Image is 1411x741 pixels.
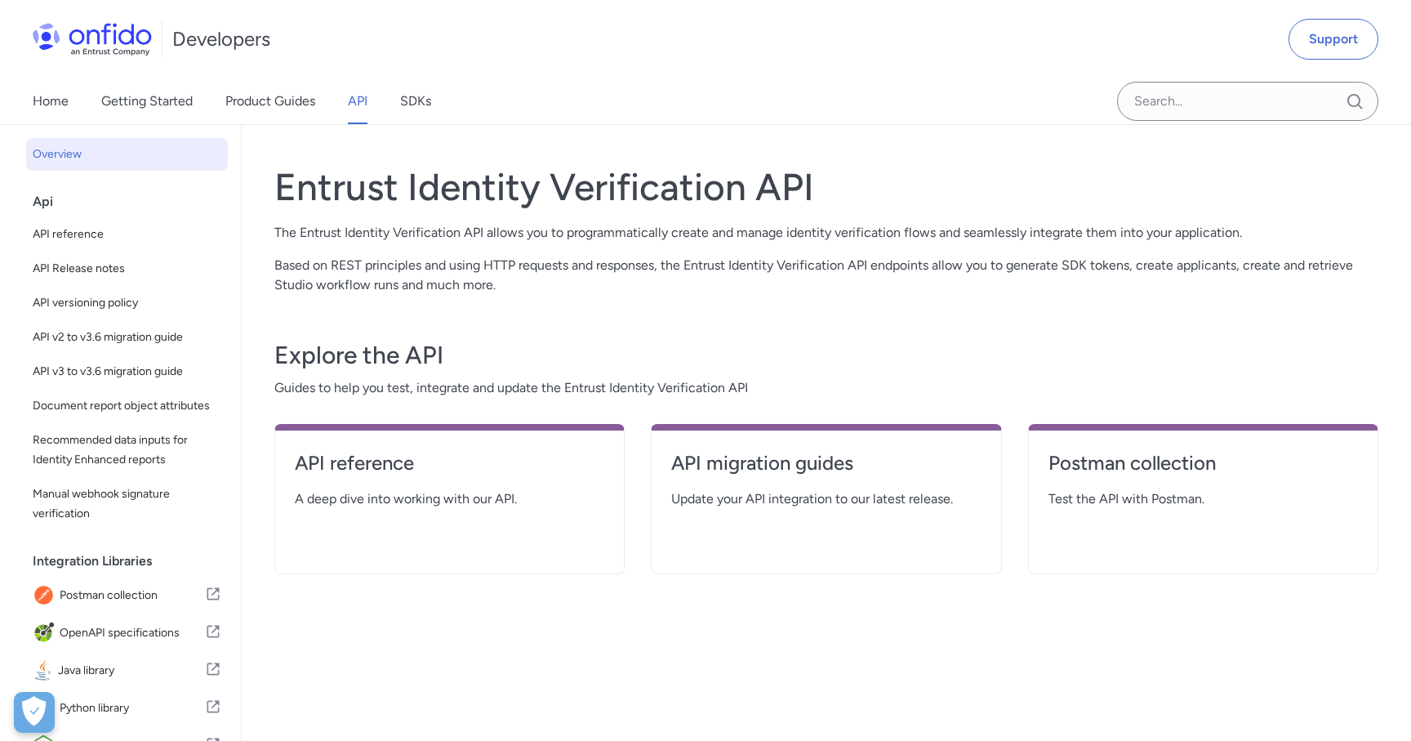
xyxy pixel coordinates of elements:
span: API versioning policy [33,293,221,313]
a: Product Guides [225,78,315,124]
button: Open Preferences [14,692,55,733]
span: API Release notes [33,259,221,279]
span: OpenAPI specifications [60,622,205,645]
p: Based on REST principles and using HTTP requests and responses, the Entrust Identity Verification... [274,256,1378,295]
a: IconPostman collectionPostman collection [26,578,228,614]
a: IconPython libraryPython library [26,690,228,726]
h4: API migration guides [671,450,981,476]
span: A deep dive into working with our API. [295,489,604,509]
span: Java library [58,659,205,682]
span: Document report object attributes [33,396,221,416]
span: Manual webhook signature verification [33,484,221,524]
a: API migration guides [671,450,981,489]
a: API reference [26,218,228,251]
a: IconJava libraryJava library [26,653,228,689]
div: Api [33,185,234,218]
a: Support [1289,19,1378,60]
span: Postman collection [60,584,205,607]
img: Onfido Logo [33,23,152,56]
h4: Postman collection [1048,450,1358,476]
a: Overview [26,138,228,171]
h3: Explore the API [274,339,1378,372]
a: API versioning policy [26,287,228,319]
a: Document report object attributes [26,390,228,422]
a: Home [33,78,69,124]
span: API v2 to v3.6 migration guide [33,328,221,347]
a: API v2 to v3.6 migration guide [26,321,228,354]
a: IconOpenAPI specificationsOpenAPI specifications [26,615,228,651]
h1: Entrust Identity Verification API [274,164,1378,210]
p: The Entrust Identity Verification API allows you to programmatically create and manage identity v... [274,223,1378,243]
span: Test the API with Postman. [1048,489,1358,509]
a: Manual webhook signature verification [26,478,228,530]
div: Integration Libraries [33,545,234,578]
a: SDKs [400,78,431,124]
span: API reference [33,225,221,244]
a: API Release notes [26,252,228,285]
span: Update your API integration to our latest release. [671,489,981,509]
span: Overview [33,145,221,164]
span: Python library [60,697,205,720]
h1: Developers [172,26,270,52]
img: IconOpenAPI specifications [33,622,60,645]
a: API [348,78,367,124]
div: Cookie Preferences [14,692,55,733]
a: Getting Started [101,78,193,124]
h4: API reference [295,450,604,476]
a: API reference [295,450,604,489]
img: IconJava library [33,659,58,682]
a: Recommended data inputs for Identity Enhanced reports [26,424,228,476]
span: Recommended data inputs for Identity Enhanced reports [33,431,221,470]
a: Postman collection [1048,450,1358,489]
span: Guides to help you test, integrate and update the Entrust Identity Verification API [274,378,1378,398]
a: API v3 to v3.6 migration guide [26,355,228,388]
img: IconPostman collection [33,584,60,607]
span: API v3 to v3.6 migration guide [33,362,221,382]
input: Onfido search input field [1117,82,1378,121]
